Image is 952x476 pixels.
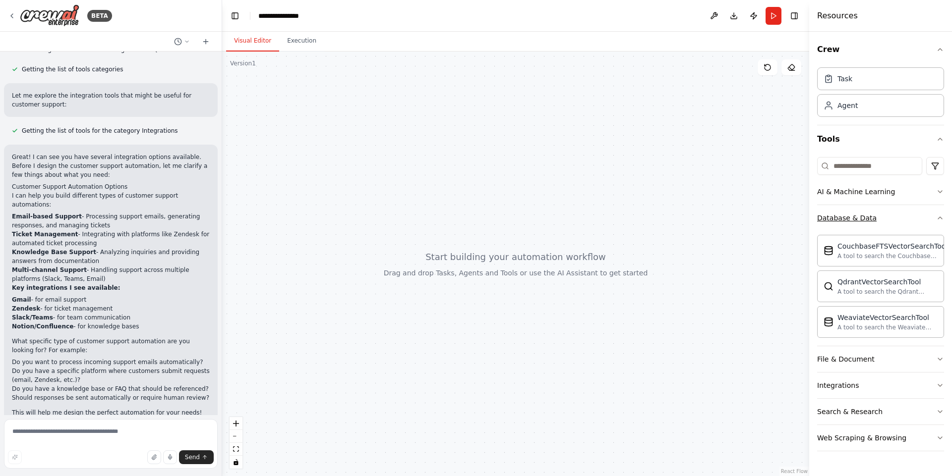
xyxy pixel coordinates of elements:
div: AI & Machine Learning [817,187,895,197]
span: Send [185,453,200,461]
img: QdrantVectorSearchTool [824,281,833,291]
div: Search & Research [817,407,883,417]
li: Do you have a specific platform where customers submit requests (email, Zendesk, etc.)? [12,367,210,384]
img: Logo [20,4,79,27]
div: Tools [817,153,944,459]
button: Search & Research [817,399,944,424]
button: zoom out [230,430,242,443]
div: A tool to search the Weaviate database for relevant information on internal documents. [837,323,938,331]
p: Great! I can see you have several integration options available. Before I design the customer sup... [12,153,210,179]
li: Should responses be sent automatically or require human review? [12,393,210,402]
h4: Resources [817,10,858,22]
button: Send [179,450,214,464]
strong: Knowledge Base Support [12,249,96,256]
li: - Analyzing inquiries and providing answers from documentation [12,248,210,265]
nav: breadcrumb [258,11,309,21]
button: Database & Data [817,205,944,231]
li: Do you want to process incoming support emails automatically? [12,358,210,367]
button: Visual Editor [226,31,279,52]
strong: Email-based Support [12,213,82,220]
div: Task [837,74,852,84]
div: Web Scraping & Browsing [817,433,906,443]
button: Hide right sidebar [787,9,801,23]
div: CouchbaseFTSVectorSearchTool [837,241,948,251]
button: toggle interactivity [230,456,242,469]
div: Database & Data [817,231,944,346]
div: Crew [817,63,944,125]
strong: Zendesk [12,305,40,312]
p: This will help me design the perfect automation for your needs! [12,408,210,417]
p: I can help you build different types of customer support automations: [12,191,210,209]
button: Switch to previous chat [170,36,194,48]
li: - Processing support emails, generating responses, and managing tickets [12,212,210,230]
li: - for team communication [12,313,210,322]
h2: Customer Support Automation Options [12,182,210,191]
li: - for ticket management [12,304,210,313]
div: BETA [87,10,112,22]
div: Database & Data [817,213,877,223]
button: fit view [230,443,242,456]
button: File & Document [817,346,944,372]
a: React Flow attribution [781,469,808,474]
li: - Handling support across multiple platforms (Slack, Teams, Email) [12,265,210,283]
div: Integrations [817,380,859,390]
strong: Gmail [12,296,31,303]
strong: Ticket Management [12,231,78,238]
button: Crew [817,36,944,63]
button: Click to speak your automation idea [163,450,177,464]
button: Start a new chat [198,36,214,48]
div: React Flow controls [230,417,242,469]
span: Getting the list of tools categories [22,65,123,73]
strong: Slack/Teams [12,314,53,321]
div: A tool to search the Couchbase database for relevant information on internal documents. [837,252,948,260]
p: What specific type of customer support automation are you looking for? For example: [12,337,210,355]
div: QdrantVectorSearchTool [837,277,938,287]
p: Let me explore the integration tools that might be useful for customer support: [12,91,210,109]
button: Tools [817,125,944,153]
div: Version 1 [230,59,256,67]
div: A tool to search the Qdrant database for relevant information on internal documents. [837,288,938,296]
img: WeaviateVectorSearchTool [824,317,833,327]
li: - Integrating with platforms like Zendesk for automated ticket processing [12,230,210,248]
button: Upload files [147,450,161,464]
span: Getting the list of tools for the category Integrations [22,127,178,135]
button: Hide left sidebar [228,9,242,23]
button: zoom in [230,417,242,430]
li: Do you have a knowledge base or FAQ that should be referenced? [12,384,210,393]
strong: Notion/Confluence [12,323,73,330]
li: - for email support [12,295,210,304]
button: Execution [279,31,324,52]
button: AI & Machine Learning [817,179,944,205]
button: Web Scraping & Browsing [817,425,944,451]
div: Agent [837,101,858,110]
button: Improve this prompt [8,450,22,464]
strong: Multi-channel Support [12,266,87,273]
div: File & Document [817,354,875,364]
button: Integrations [817,372,944,398]
li: - for knowledge bases [12,322,210,331]
img: CouchbaseFTSVectorSearchTool [824,246,833,256]
strong: Key integrations I see available: [12,284,120,291]
div: WeaviateVectorSearchTool [837,313,938,322]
